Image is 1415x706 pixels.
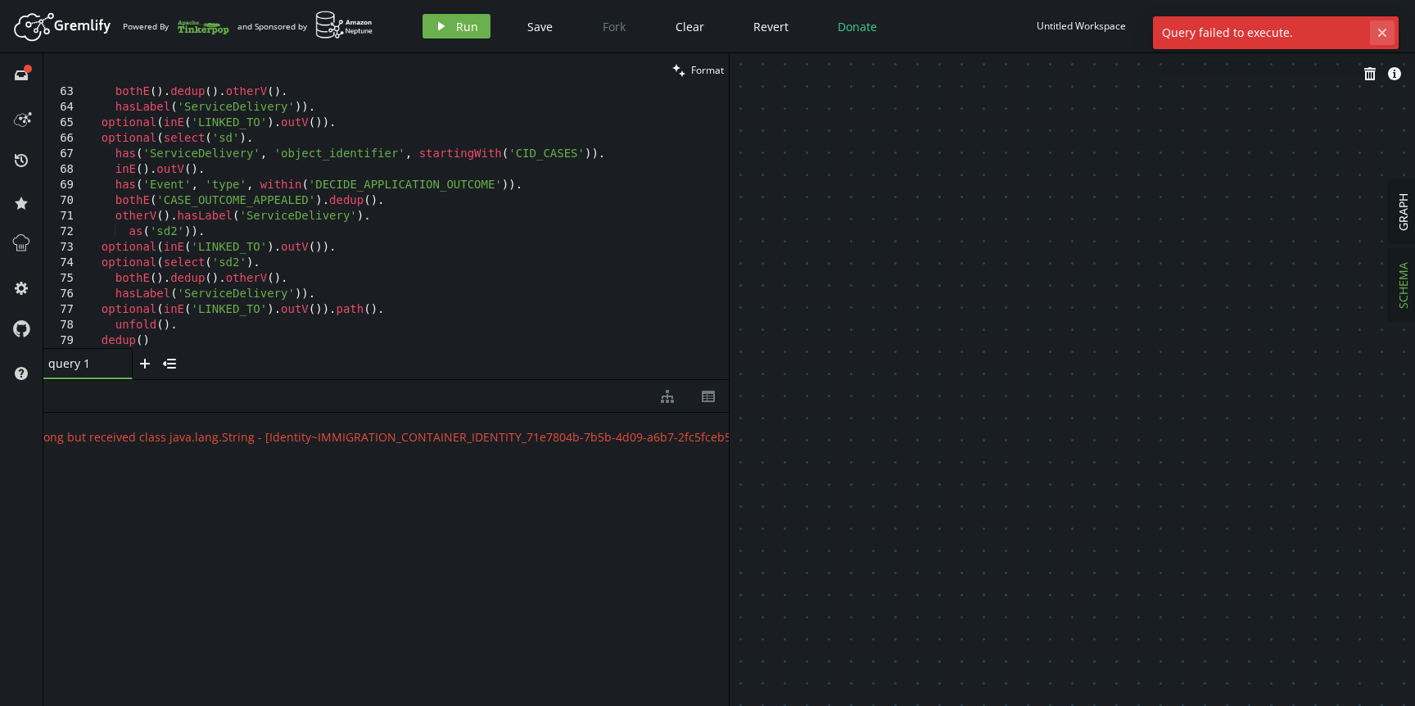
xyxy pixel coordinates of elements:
[43,178,84,193] div: 69
[43,162,84,178] div: 68
[43,147,84,162] div: 67
[1153,16,1370,49] span: Query failed to execute.
[590,14,639,38] button: Fork
[48,355,114,371] span: query 1
[43,256,84,271] div: 74
[691,63,724,77] span: Format
[43,318,84,333] div: 78
[43,287,84,302] div: 76
[43,302,84,318] div: 77
[43,333,84,349] div: 79
[43,131,84,147] div: 66
[43,209,84,224] div: 71
[123,12,229,41] div: Powered By
[741,14,801,38] button: Revert
[603,19,626,34] span: Fork
[825,14,889,38] button: Donate
[315,11,373,39] img: AWS Neptune
[663,14,717,38] button: Clear
[43,240,84,256] div: 73
[43,224,84,240] div: 72
[838,19,877,34] span: Donate
[423,14,491,38] button: Run
[1349,14,1403,38] button: Sign In
[456,19,478,34] span: Run
[527,19,553,34] span: Save
[667,53,729,87] button: Format
[43,84,84,100] div: 63
[43,115,84,131] div: 65
[753,19,789,34] span: Revert
[1037,20,1126,32] div: Untitled Workspace
[43,100,84,115] div: 64
[237,11,373,42] div: and Sponsored by
[43,271,84,287] div: 75
[1395,193,1411,231] span: GRAPH
[1395,262,1411,309] span: SCHEMA
[515,14,565,38] button: Save
[676,19,704,34] span: Clear
[43,193,84,209] div: 70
